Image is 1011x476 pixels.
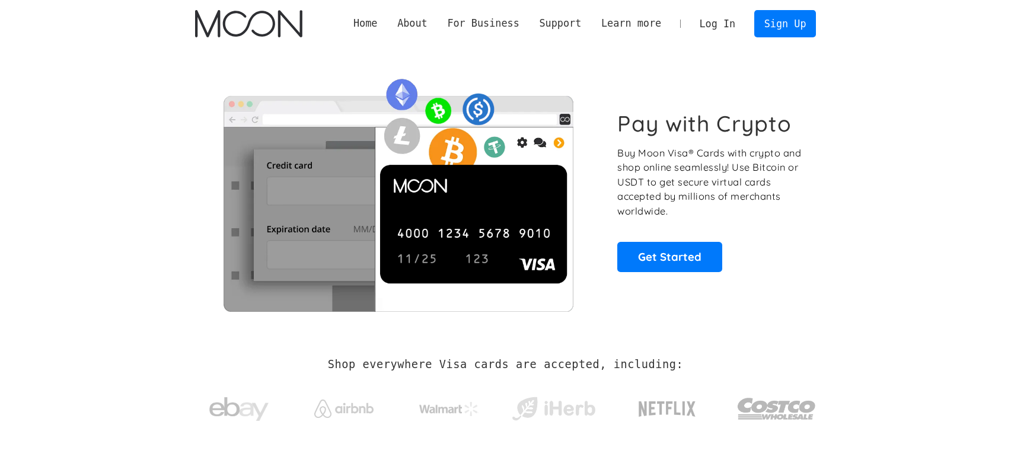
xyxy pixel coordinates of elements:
a: Log In [690,11,745,37]
img: Airbnb [314,400,374,418]
div: For Business [447,16,519,31]
div: Support [530,16,591,31]
div: About [397,16,428,31]
div: Support [539,16,581,31]
p: Buy Moon Visa® Cards with crypto and shop online seamlessly! Use Bitcoin or USDT to get secure vi... [617,146,803,219]
a: ebay [195,379,283,434]
a: home [195,10,302,37]
img: Moon Cards let you spend your crypto anywhere Visa is accepted. [195,71,601,311]
a: Get Started [617,242,722,271]
div: About [387,16,437,31]
img: ebay [209,391,269,428]
h2: Shop everywhere Visa cards are accepted, including: [328,358,683,371]
img: Netflix [637,394,697,424]
a: Netflix [614,382,720,430]
a: Airbnb [299,388,388,424]
img: iHerb [509,394,598,424]
a: Walmart [404,390,493,422]
a: Costco [737,375,817,437]
img: Walmart [419,402,479,416]
div: For Business [438,16,530,31]
a: Home [343,16,387,31]
img: Moon Logo [195,10,302,37]
a: Sign Up [754,10,816,37]
div: Learn more [601,16,661,31]
h1: Pay with Crypto [617,110,792,137]
div: Learn more [591,16,671,31]
a: iHerb [509,382,598,430]
img: Costco [737,386,817,431]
